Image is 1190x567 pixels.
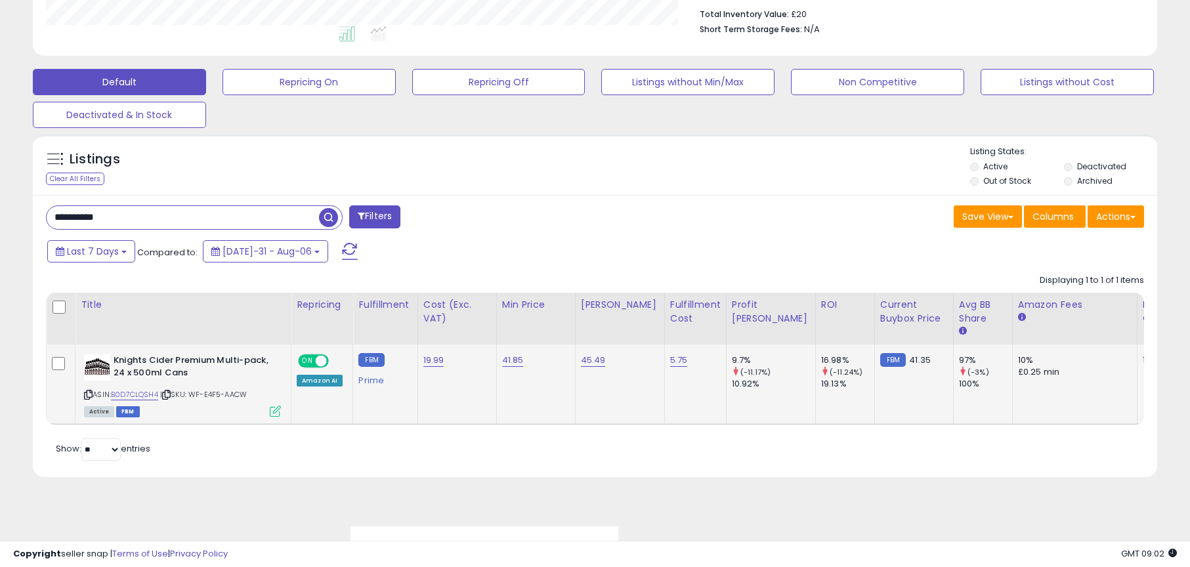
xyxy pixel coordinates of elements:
[1143,354,1183,366] div: 1
[84,354,110,381] img: 41dVdYZDetL._SL40_.jpg
[297,298,347,312] div: Repricing
[1143,298,1188,325] div: Fulfillable Quantity
[909,354,931,366] span: 41.35
[47,240,135,262] button: Last 7 Days
[137,246,198,259] span: Compared to:
[959,354,1012,366] div: 97%
[33,102,206,128] button: Deactivated & In Stock
[423,354,444,367] a: 19.99
[732,354,815,366] div: 9.7%
[412,69,585,95] button: Repricing Off
[116,406,140,417] span: FBM
[56,442,150,455] span: Show: entries
[970,146,1157,158] p: Listing States:
[297,375,343,387] div: Amazon AI
[1024,205,1086,228] button: Columns
[84,354,281,415] div: ASIN:
[732,378,815,390] div: 10.92%
[358,353,384,367] small: FBM
[601,69,775,95] button: Listings without Min/Max
[732,298,810,325] div: Profit [PERSON_NAME]
[203,240,328,262] button: [DATE]-31 - Aug-06
[349,205,400,228] button: Filters
[959,378,1012,390] div: 100%
[791,69,964,95] button: Non Competitive
[1077,161,1126,172] label: Deactivated
[581,298,659,312] div: [PERSON_NAME]
[821,378,874,390] div: 19.13%
[502,354,524,367] a: 41.85
[70,150,120,169] h5: Listings
[880,298,948,325] div: Current Buybox Price
[880,353,906,367] small: FBM
[81,298,286,312] div: Title
[821,298,869,312] div: ROI
[84,406,114,417] span: All listings currently available for purchase on Amazon
[954,205,1022,228] button: Save View
[46,173,104,185] div: Clear All Filters
[111,389,158,400] a: B0D7CLQSH4
[670,298,721,325] div: Fulfillment Cost
[358,370,407,386] div: Prime
[804,23,820,35] span: N/A
[959,298,1007,325] div: Avg BB Share
[1018,354,1127,366] div: 10%
[700,24,802,35] b: Short Term Storage Fees:
[33,69,206,95] button: Default
[1018,312,1026,324] small: Amazon Fees.
[700,9,789,20] b: Total Inventory Value:
[670,354,688,367] a: 5.75
[830,367,862,377] small: (-11.24%)
[1018,366,1127,378] div: £0.25 min
[1077,175,1113,186] label: Archived
[1018,298,1132,312] div: Amazon Fees
[740,367,771,377] small: (-11.17%)
[114,354,273,382] b: Knights Cider Premium Multi-pack, 24 x 500ml Cans
[821,354,874,366] div: 16.98%
[160,389,247,400] span: | SKU: WF-E4F5-AACW
[223,69,396,95] button: Repricing On
[423,298,491,325] div: Cost (Exc. VAT)
[981,69,1154,95] button: Listings without Cost
[1088,205,1144,228] button: Actions
[959,325,967,337] small: Avg BB Share.
[223,245,312,258] span: [DATE]-31 - Aug-06
[983,161,1008,172] label: Active
[358,298,412,312] div: Fulfillment
[299,356,316,367] span: ON
[581,354,606,367] a: 45.49
[1040,274,1144,287] div: Displaying 1 to 1 of 1 items
[983,175,1031,186] label: Out of Stock
[327,356,348,367] span: OFF
[1032,210,1074,223] span: Columns
[502,298,570,312] div: Min Price
[700,5,1134,21] li: £20
[967,367,989,377] small: (-3%)
[67,245,119,258] span: Last 7 Days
